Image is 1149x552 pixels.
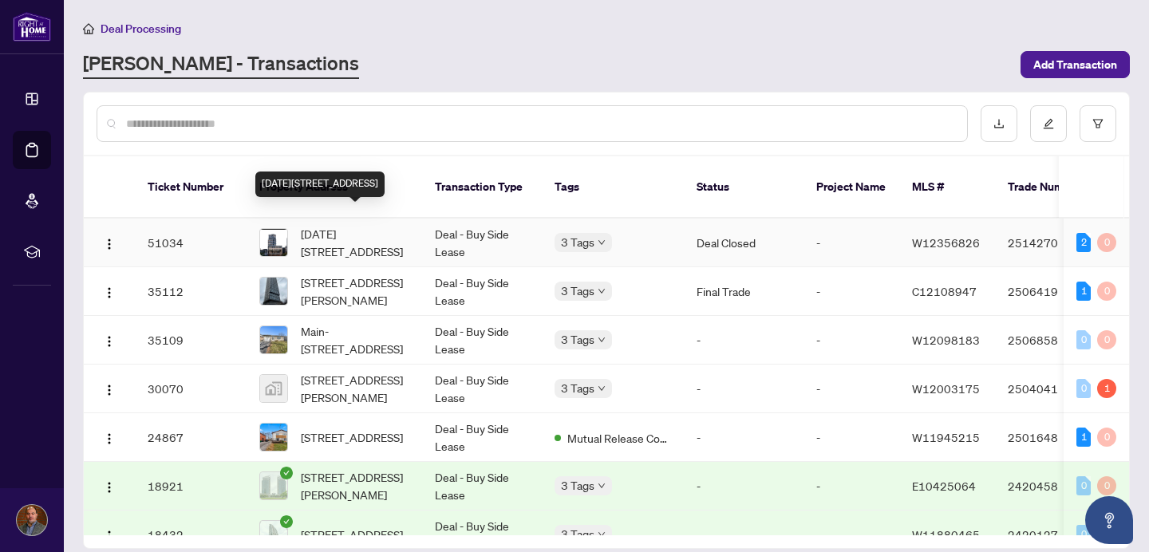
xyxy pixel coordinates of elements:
div: 1 [1076,428,1091,447]
th: Project Name [804,156,899,219]
td: 2420458 [995,462,1107,511]
td: 2501648 [995,413,1107,462]
button: Logo [97,424,122,450]
td: 51034 [135,219,247,267]
a: [PERSON_NAME] - Transactions [83,50,359,79]
div: 0 [1097,476,1116,495]
td: Deal - Buy Side Lease [422,413,542,462]
button: Logo [97,376,122,401]
span: down [598,287,606,295]
span: check-circle [280,467,293,479]
span: down [598,239,606,246]
img: thumbnail-img [260,472,287,499]
div: [DATE][STREET_ADDRESS] [255,172,385,197]
img: thumbnail-img [260,424,287,451]
span: C12108947 [912,284,977,298]
td: - [804,267,899,316]
span: 3 Tags [561,525,594,543]
button: Logo [97,278,122,304]
img: logo [13,12,51,41]
td: - [804,219,899,267]
span: Add Transaction [1033,52,1117,77]
td: Deal Closed [684,219,804,267]
td: - [804,365,899,413]
button: Logo [97,473,122,499]
td: 35112 [135,267,247,316]
img: thumbnail-img [260,229,287,256]
button: Add Transaction [1021,51,1130,78]
span: W12003175 [912,381,980,396]
span: down [598,336,606,344]
div: 1 [1076,282,1091,301]
div: 2 [1076,233,1091,252]
button: edit [1030,105,1067,142]
img: Logo [103,286,116,299]
th: Property Address [247,156,422,219]
button: download [981,105,1017,142]
span: down [598,530,606,538]
img: Logo [103,384,116,396]
span: filter [1092,118,1104,129]
td: Deal - Buy Side Lease [422,219,542,267]
td: Deal - Buy Side Lease [422,267,542,316]
span: [STREET_ADDRESS][PERSON_NAME] [301,371,409,406]
span: [STREET_ADDRESS][PERSON_NAME] [301,274,409,309]
span: Main-[STREET_ADDRESS] [301,322,409,357]
td: 35109 [135,316,247,365]
th: Trade Number [995,156,1107,219]
img: Profile Icon [17,505,47,535]
div: 0 [1076,330,1091,349]
td: 24867 [135,413,247,462]
img: thumbnail-img [260,521,287,548]
button: Open asap [1085,496,1133,544]
th: Ticket Number [135,156,247,219]
td: - [804,462,899,511]
td: - [684,316,804,365]
span: down [598,482,606,490]
span: W12356826 [912,235,980,250]
td: Final Trade [684,267,804,316]
td: - [684,413,804,462]
td: 2506419 [995,267,1107,316]
img: thumbnail-img [260,375,287,402]
div: 0 [1097,282,1116,301]
div: 0 [1097,233,1116,252]
td: 2506858 [995,316,1107,365]
th: Status [684,156,804,219]
span: [DATE][STREET_ADDRESS] [301,225,409,260]
div: 0 [1076,525,1091,544]
div: 0 [1097,330,1116,349]
div: 0 [1076,476,1091,495]
span: Mutual Release Completed [567,429,671,447]
span: [STREET_ADDRESS][PERSON_NAME] [301,468,409,503]
span: down [598,384,606,392]
button: Logo [97,522,122,547]
td: - [804,413,899,462]
span: 3 Tags [561,476,594,495]
img: Logo [103,432,116,445]
img: Logo [103,481,116,494]
span: [STREET_ADDRESS] [301,428,403,446]
img: Logo [103,238,116,250]
span: W12098183 [912,333,980,347]
span: check-circle [280,515,293,528]
span: E10425064 [912,479,976,493]
td: 18921 [135,462,247,511]
td: - [684,462,804,511]
td: Deal - Buy Side Lease [422,462,542,511]
span: download [993,118,1005,129]
span: [STREET_ADDRESS] [301,526,403,543]
img: Logo [103,335,116,348]
th: Tags [542,156,684,219]
td: Deal - Buy Side Lease [422,316,542,365]
img: thumbnail-img [260,326,287,353]
span: edit [1043,118,1054,129]
span: Deal Processing [101,22,181,36]
th: MLS # [899,156,995,219]
td: - [804,316,899,365]
th: Transaction Type [422,156,542,219]
span: 3 Tags [561,379,594,397]
span: W11945215 [912,430,980,444]
span: 3 Tags [561,282,594,300]
td: 2504041 [995,365,1107,413]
